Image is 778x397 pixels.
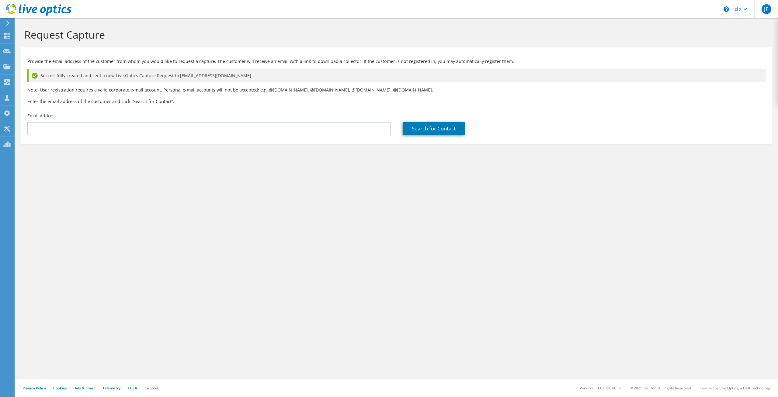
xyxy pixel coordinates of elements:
[27,58,766,65] p: Provide the email address of the customer from whom you would like to request a capture. The cust...
[580,385,623,391] li: Version: [TECHNICAL_ID]
[630,385,691,391] li: © 2025 Dell Inc. All Rights Reserved
[144,385,159,391] a: Support
[27,87,766,93] p: Note: User registration requires a valid corporate e-mail account. Personal e-mail accounts will ...
[128,385,137,391] a: EULA
[698,385,771,391] li: Powered by Live Optics, a Dell Technology
[403,122,465,135] a: Search for Contact
[762,4,771,14] span: JF
[75,385,95,391] a: Ads & Email
[23,385,46,391] a: Privacy Policy
[724,6,729,12] svg: \n
[40,72,251,79] span: Successfully created and sent a new Live Optics Capture Request to [EMAIL_ADDRESS][DOMAIN_NAME]
[53,385,67,391] a: Cookies
[27,98,766,105] h3: Enter the email address of the customer and click “Search for Contact”.
[102,385,120,391] a: Telemetry
[27,113,57,119] label: Email Address
[24,28,766,41] h1: Request Capture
